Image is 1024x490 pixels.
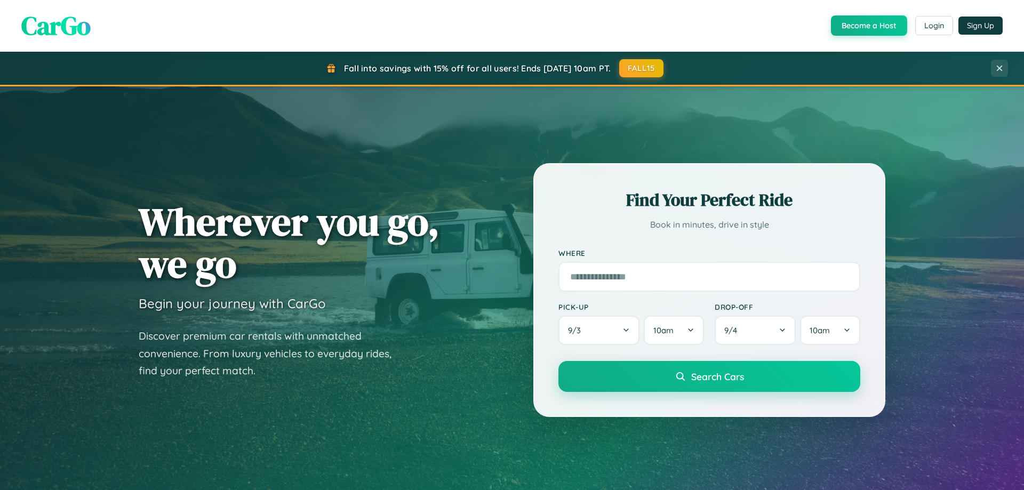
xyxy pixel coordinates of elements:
[344,63,611,74] span: Fall into savings with 15% off for all users! Ends [DATE] 10am PT.
[558,316,639,345] button: 9/3
[915,16,953,35] button: Login
[691,371,744,382] span: Search Cars
[715,302,860,311] label: Drop-off
[558,361,860,392] button: Search Cars
[810,325,830,335] span: 10am
[568,325,586,335] span: 9 / 3
[21,8,91,43] span: CarGo
[619,59,664,77] button: FALL15
[558,217,860,232] p: Book in minutes, drive in style
[644,316,704,345] button: 10am
[558,188,860,212] h2: Find Your Perfect Ride
[724,325,742,335] span: 9 / 4
[831,15,907,36] button: Become a Host
[958,17,1003,35] button: Sign Up
[139,295,326,311] h3: Begin your journey with CarGo
[558,302,704,311] label: Pick-up
[653,325,674,335] span: 10am
[139,327,405,380] p: Discover premium car rentals with unmatched convenience. From luxury vehicles to everyday rides, ...
[715,316,796,345] button: 9/4
[558,248,860,258] label: Where
[139,200,439,285] h1: Wherever you go, we go
[800,316,860,345] button: 10am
